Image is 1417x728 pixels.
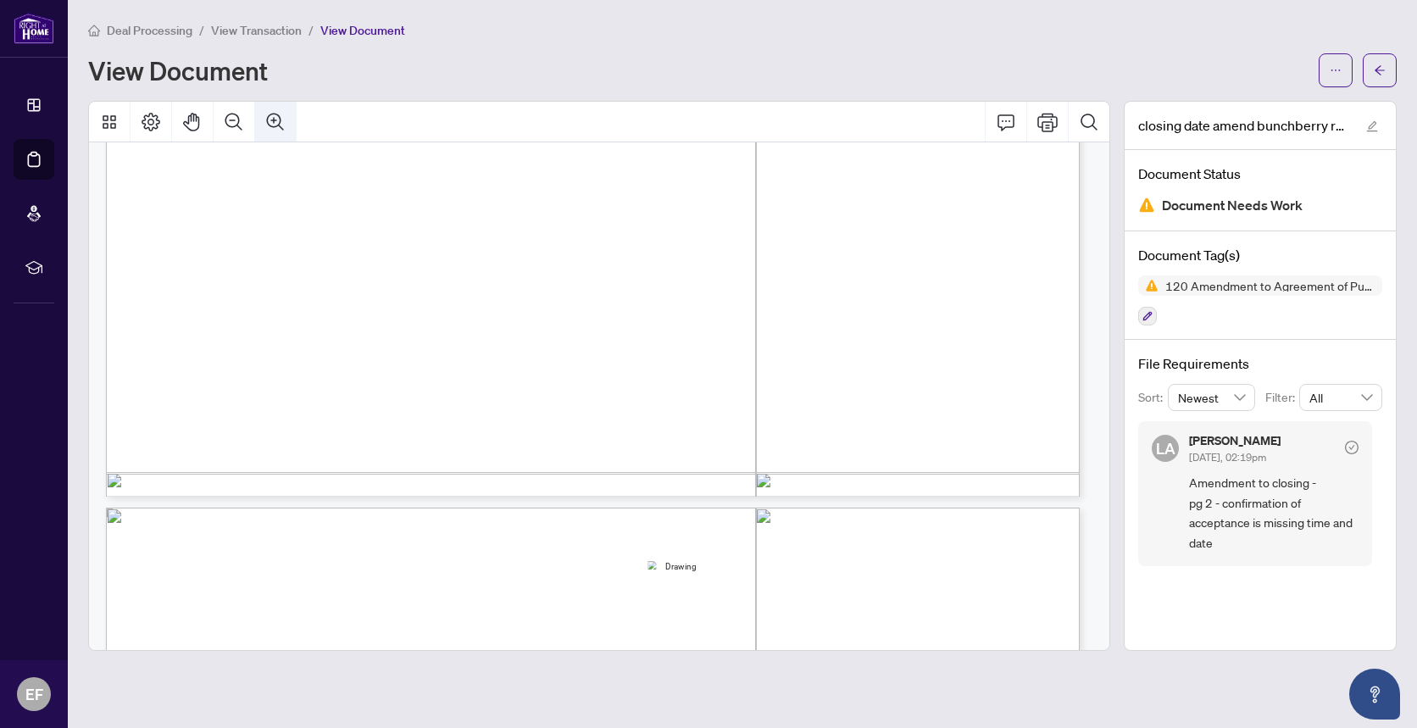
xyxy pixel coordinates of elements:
h4: File Requirements [1138,353,1382,374]
li: / [308,20,314,40]
span: Deal Processing [107,23,192,38]
span: home [88,25,100,36]
span: LA [1156,436,1175,460]
span: arrow-left [1374,64,1386,76]
span: View Document [320,23,405,38]
span: EF [25,682,43,706]
li: / [199,20,204,40]
span: closing date amend bunchberry rev.pdf [1138,115,1350,136]
span: Document Needs Work [1162,194,1303,217]
h4: Document Status [1138,164,1382,184]
h5: [PERSON_NAME] [1189,435,1281,447]
img: logo [14,13,54,44]
span: edit [1366,120,1378,132]
img: Document Status [1138,197,1155,214]
h1: View Document [88,57,268,84]
span: View Transaction [211,23,302,38]
span: check-circle [1345,441,1359,454]
button: Open asap [1349,669,1400,720]
p: Sort: [1138,388,1168,407]
img: Status Icon [1138,275,1159,296]
span: Amendment to closing - pg 2 - confirmation of acceptance is missing time and date [1189,473,1359,553]
p: Filter: [1265,388,1299,407]
span: Newest [1178,385,1246,410]
span: ellipsis [1330,64,1342,76]
span: All [1309,385,1372,410]
span: 120 Amendment to Agreement of Purchase and Sale [1159,280,1382,292]
h4: Document Tag(s) [1138,245,1382,265]
span: [DATE], 02:19pm [1189,451,1266,464]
